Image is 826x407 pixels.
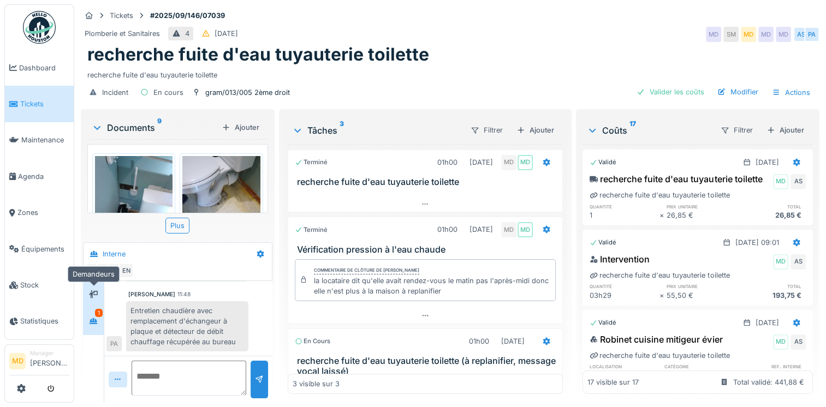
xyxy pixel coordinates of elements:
div: AS [791,254,806,270]
span: Statistiques [20,316,69,326]
div: [PERSON_NAME] [128,290,175,298]
div: MD [773,254,788,270]
div: 3 visible sur 3 [293,379,340,389]
div: [DATE] [756,157,779,167]
div: Validé [590,318,616,327]
div: 55,50 € [667,290,736,301]
div: [DATE] [756,318,779,328]
li: MD [9,353,26,369]
div: Plus [165,218,189,234]
div: MD [518,222,533,237]
div: 03h29 [590,290,659,301]
div: MD [741,27,756,42]
div: Validé [590,238,616,247]
img: k1k53awc48dtvl7clq8m8eeptnfi [95,156,173,260]
div: Entretien chaudière avec remplacement d'échangeur à plaque et détecteur de débit chauffage récupé... [126,301,248,352]
div: PA [108,263,123,278]
div: MD [501,155,516,170]
div: Terminé [295,158,328,167]
div: MD [773,174,788,189]
div: Interne [103,249,126,259]
sup: 17 [629,124,636,137]
div: Manager [30,349,69,357]
div: Filtrer [466,122,508,138]
div: Ajouter [512,123,558,137]
div: [DATE] [215,28,238,39]
div: PA [106,336,122,351]
div: 26,85 € [667,210,736,220]
h6: quantité [590,283,659,290]
div: Tâches [292,124,461,137]
div: AS [793,27,809,42]
div: [DATE] [501,336,525,346]
div: 01h00 [437,157,457,167]
a: MD Manager[PERSON_NAME] [9,349,69,375]
div: 26,85 € [736,210,806,220]
span: Maintenance [21,135,69,145]
div: gram/013/005 2ème droit [205,87,290,98]
div: Demandeurs [68,266,120,282]
h6: total [736,203,806,210]
span: Dashboard [19,63,69,73]
div: Plomberie et Sanitaires [85,28,160,39]
h3: recherche fuite d'eau tuyauterie toilette (à replanifier, message vocal laissé) [297,356,558,376]
div: 11:48 [177,290,191,298]
div: 193,75 € [736,290,806,301]
div: MD [706,27,721,42]
div: MD [773,334,788,350]
a: Agenda [5,158,74,194]
div: Intervention [590,253,650,266]
div: Ajouter [217,120,264,135]
div: [DATE] [470,224,493,235]
div: 01h00 [469,336,489,346]
div: Documents [92,121,217,134]
h6: prix unitaire [667,283,736,290]
div: Incident [102,87,128,98]
div: PA [804,27,819,42]
div: Tickets [110,10,133,21]
sup: 9 [157,121,162,134]
div: MD [86,263,101,278]
div: MD [776,27,791,42]
h6: localisation [590,363,657,370]
div: AS [791,334,806,350]
div: [DATE] 09:01 [735,237,779,248]
h6: total [736,283,806,290]
div: 1 [590,210,659,220]
div: Coûts [587,124,711,137]
span: Tickets [20,99,69,109]
div: Actions [767,85,815,100]
div: 1 [95,309,103,317]
div: [DATE] [470,157,493,167]
h6: prix unitaire [667,203,736,210]
h1: recherche fuite d'eau tuyauterie toilette [87,44,429,65]
div: AS [97,263,112,278]
h3: recherche fuite d'eau tuyauterie toilette [297,177,558,187]
div: × [659,210,667,220]
div: recherche fuite d'eau tuyauterie toilette [590,350,729,361]
div: 01h00 [437,224,457,235]
h6: catégorie [664,363,732,370]
span: Équipements [21,244,69,254]
div: Modifier [713,85,763,99]
div: Commentaire de clôture de [PERSON_NAME] [314,267,419,274]
div: Terminé [295,225,328,235]
div: Ajouter [762,123,809,137]
div: MD [518,155,533,170]
a: Maintenance [5,122,74,158]
a: Tickets [5,86,74,122]
div: Validé [590,158,616,167]
span: Zones [17,207,69,218]
div: recherche fuite d'eau tuyauterie toilette [590,172,762,185]
a: Dashboard [5,50,74,86]
a: Zones [5,195,74,231]
a: Équipements [5,231,74,267]
div: En cours [295,337,330,346]
li: [PERSON_NAME] [30,349,69,373]
div: Robinet cuisine mitigeur évier [590,333,722,346]
div: la locataire dit qu'elle avait rendez-vous le matin pas l'après-midi donc elle n'est plus à la ma... [314,276,551,296]
div: recherche fuite d'eau tuyauterie toilette [590,190,729,200]
div: EN [118,263,134,278]
a: Statistiques [5,303,74,339]
div: Valider les coûts [632,85,709,99]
